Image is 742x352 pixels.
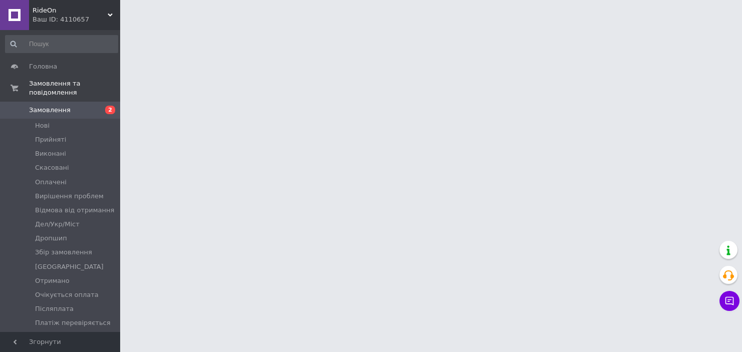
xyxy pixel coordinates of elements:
[29,106,71,115] span: Замовлення
[35,290,99,299] span: Очікується оплата
[35,318,111,327] span: Платіж перевіряється
[105,106,115,114] span: 2
[35,276,70,285] span: Отримано
[35,234,67,243] span: Дропшип
[5,35,118,53] input: Пошук
[35,220,80,229] span: Дел/Укр/Міст
[35,248,92,257] span: Збір замовлення
[29,79,120,97] span: Замовлення та повідомлення
[35,149,66,158] span: Виконані
[719,291,739,311] button: Чат з покупцем
[35,192,104,201] span: Вирішення проблем
[35,262,104,271] span: [GEOGRAPHIC_DATA]
[35,121,50,130] span: Нові
[33,6,108,15] span: RideOn
[35,206,114,215] span: Відмова від отримання
[35,135,66,144] span: Прийняті
[33,15,120,24] div: Ваш ID: 4110657
[29,62,57,71] span: Головна
[35,163,69,172] span: Скасовані
[35,304,74,313] span: Післяплата
[35,178,67,187] span: Оплачені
